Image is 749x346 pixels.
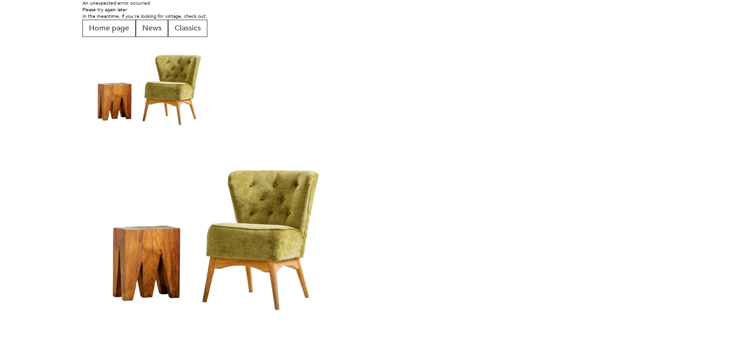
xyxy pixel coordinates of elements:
button: News [136,20,168,37]
a: Home page [82,26,136,32]
font: Please try again later [82,7,127,13]
button: Classics [168,20,207,37]
button: Home page [82,20,136,37]
img: Armchair [82,134,355,325]
a: Classics [168,26,207,32]
font: Home page [89,23,129,33]
font: News [142,23,162,33]
font: In the meantime, if you're looking for vintage, check out: [82,13,207,20]
img: Armchair [82,37,219,133]
a: News [136,26,168,32]
font: Classics [175,23,201,33]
